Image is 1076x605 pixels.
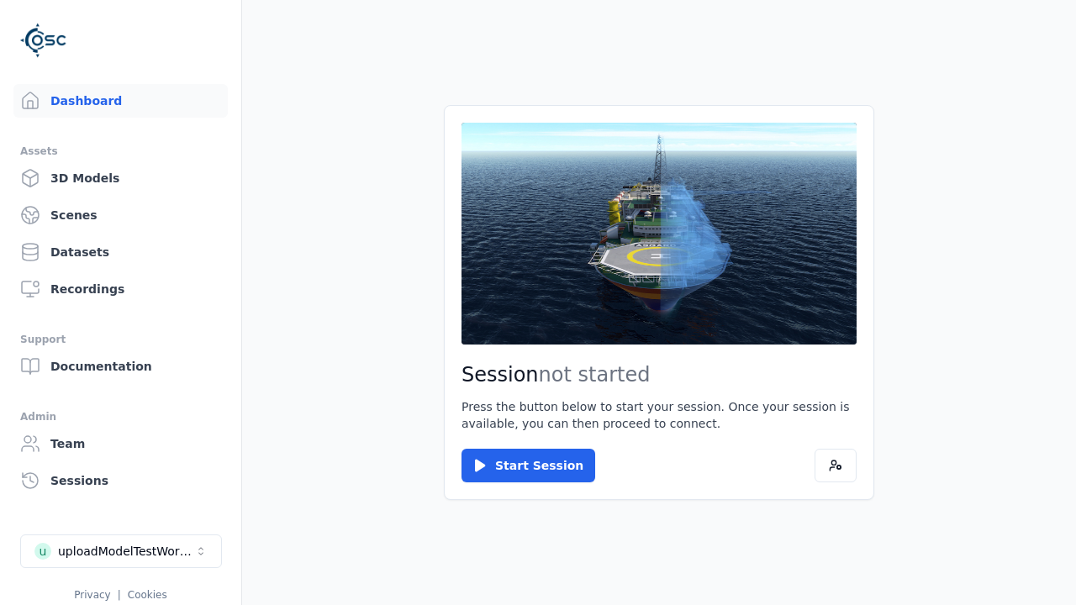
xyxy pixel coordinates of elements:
span: | [118,589,121,601]
button: Select a workspace [20,534,222,568]
a: Cookies [128,589,167,601]
a: Documentation [13,350,228,383]
img: Logo [20,17,67,64]
h2: Session [462,361,857,388]
a: Scenes [13,198,228,232]
button: Start Session [462,449,595,482]
div: Assets [20,141,221,161]
p: Press the button below to start your session. Once your session is available, you can then procee... [462,398,857,432]
a: 3D Models [13,161,228,195]
a: Team [13,427,228,460]
div: Admin [20,407,221,427]
a: Datasets [13,235,228,269]
div: u [34,543,51,560]
div: Support [20,329,221,350]
div: uploadModelTestWorkspace [58,543,194,560]
a: Recordings [13,272,228,306]
span: not started [539,363,651,387]
a: Privacy [74,589,110,601]
a: Dashboard [13,84,228,118]
a: Sessions [13,464,228,497]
